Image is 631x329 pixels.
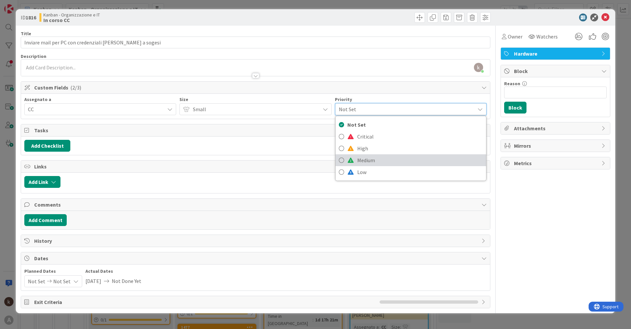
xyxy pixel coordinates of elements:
span: ( 2/3 ) [70,84,81,91]
span: Tasks [34,126,478,134]
span: Critical [357,132,483,141]
span: Not Done Yet [112,275,141,287]
input: type card name here... [21,37,490,48]
span: Owner [508,33,523,40]
span: Not Set [53,276,71,287]
b: 1816 [26,14,36,21]
span: Description [21,53,46,59]
span: Not Set [347,120,483,130]
a: Not Set [336,119,486,131]
div: Priority [335,97,487,102]
span: Attachments [514,124,598,132]
button: Add Checklist [24,140,70,152]
button: Add Link [24,176,60,188]
span: Small [193,105,316,114]
span: Block [514,67,598,75]
span: ID [21,13,36,21]
img: AAcHTtd5rm-Hw59dezQYKVkaI0MZoYjvbSZnFopdN0t8vu62=s96-c [474,63,483,72]
a: Medium [336,154,486,166]
span: CC [28,105,165,113]
span: Metrics [514,159,598,167]
span: Hardware [514,50,598,58]
span: Not Set [28,276,45,287]
span: Actual Dates [85,268,141,275]
span: Mirrors [514,142,598,150]
span: Not Set [339,105,472,114]
b: In corso CC [43,17,100,23]
span: Comments [34,201,478,209]
label: Title [21,31,31,37]
label: Reason [504,81,520,87]
span: Custom Fields [34,84,478,91]
span: Planned Dates [24,268,82,275]
span: High [357,143,483,153]
span: Dates [34,254,478,262]
button: Add Comment [24,214,67,226]
button: Block [504,102,526,114]
a: High [336,142,486,154]
span: Watchers [536,33,558,40]
a: Low [336,166,486,178]
span: Low [357,167,483,177]
span: Links [34,163,478,170]
a: Critical [336,131,486,142]
span: Support [14,1,30,9]
span: History [34,237,478,245]
span: Exit Criteria [34,298,376,306]
div: Size [179,97,331,102]
div: Assegnato a [24,97,176,102]
span: Medium [357,155,483,165]
span: [DATE] [85,275,101,287]
span: Kanban - Organizzazione e IT [43,12,100,17]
